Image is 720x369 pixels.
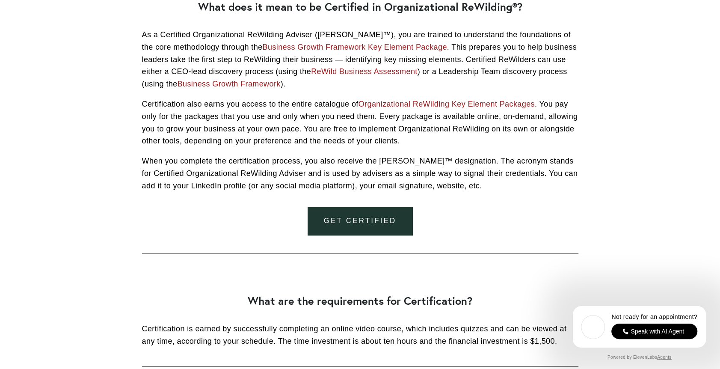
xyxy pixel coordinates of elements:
[142,29,578,90] p: As a Certified Organizational ReWilding Adviser ([PERSON_NAME]™), you are trained to understand t...
[359,100,535,108] a: Organizational ReWilding Key Element Packages
[308,207,412,235] a: Get Certified
[248,294,472,308] strong: What are the requirements for Certification?
[142,155,578,192] p: When you complete the certification process, you also receive the [PERSON_NAME]™ designation. The...
[142,98,578,147] p: Certification also earns you access to the entire catalogue of . You pay only for the packages th...
[142,323,578,348] p: Certification is earned by successfully completing an online video course, which includes quizzes...
[178,80,281,88] a: Business Growth Framework
[311,67,418,76] a: ReWild Business Assessment
[262,43,447,51] a: Business Growth Framework Key Element Package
